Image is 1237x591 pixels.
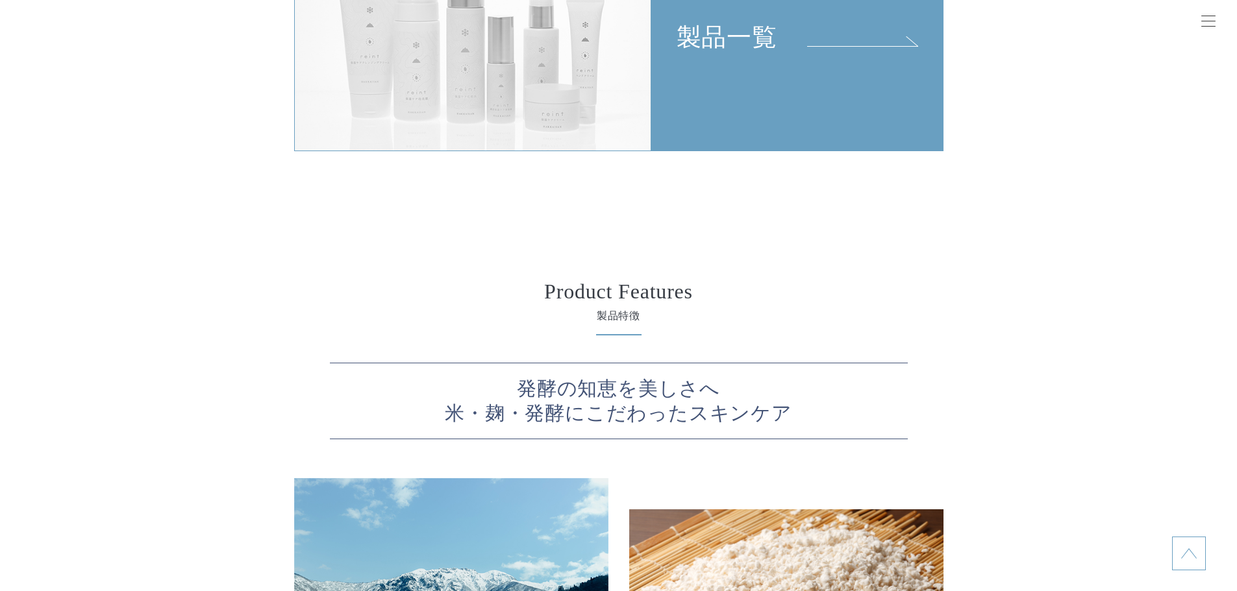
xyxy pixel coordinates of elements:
img: topに戻る [1181,546,1197,561]
h2: Product Features [327,281,911,302]
span: 製品特徴 [327,308,911,324]
p: 発酵の知恵を美しさへ 米・麹・発酵にこだわったスキンケア [330,376,908,426]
